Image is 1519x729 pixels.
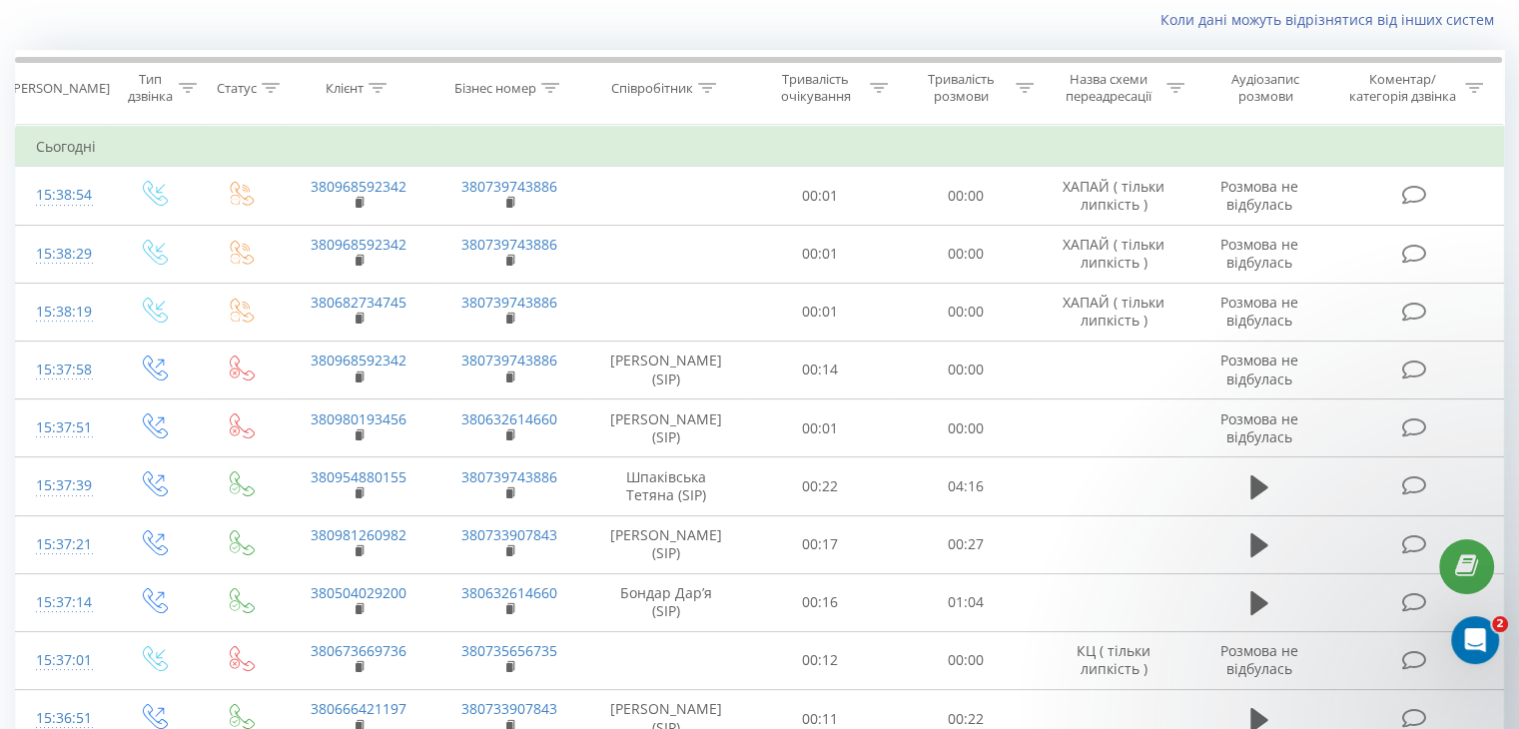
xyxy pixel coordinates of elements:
td: 00:22 [748,457,893,515]
td: 00:00 [893,225,1038,283]
div: Співробітник [611,80,693,97]
a: 380504029200 [311,583,406,602]
td: 00:00 [893,341,1038,398]
td: 04:16 [893,457,1038,515]
div: Назва схеми переадресації [1057,71,1161,105]
a: 380739743886 [461,351,557,369]
span: Розмова не відбулась [1220,351,1298,387]
td: Бондар Дарʼя (SIP) [585,573,748,631]
td: 00:01 [748,167,893,225]
div: 15:37:14 [36,583,89,622]
a: 380968592342 [311,351,406,369]
div: 15:38:54 [36,176,89,215]
div: Тривалість очікування [766,71,866,105]
td: ХАПАЙ ( тільки липкість ) [1038,225,1188,283]
a: 380673669736 [311,641,406,660]
div: 15:38:29 [36,235,89,274]
div: 15:37:01 [36,641,89,680]
td: [PERSON_NAME] (SIP) [585,341,748,398]
div: 15:37:58 [36,351,89,389]
td: Шпаківська Тетяна (SIP) [585,457,748,515]
div: Тип дзвінка [126,71,173,105]
div: Клієнт [326,80,364,97]
div: 15:37:39 [36,466,89,505]
span: 2 [1492,616,1508,632]
a: 380682734745 [311,293,406,312]
span: Розмова не відбулась [1220,235,1298,272]
td: КЦ ( тільки липкість ) [1038,631,1188,689]
td: 00:27 [893,515,1038,573]
a: Коли дані можуть відрізнятися вiд інших систем [1160,10,1504,29]
a: 380632614660 [461,583,557,602]
a: 380733907843 [461,525,557,544]
td: Сьогодні [16,127,1504,167]
a: 380968592342 [311,177,406,196]
td: 00:12 [748,631,893,689]
a: 380968592342 [311,235,406,254]
a: 380739743886 [461,177,557,196]
div: 15:38:19 [36,293,89,332]
td: 00:16 [748,573,893,631]
a: 380739743886 [461,467,557,486]
div: [PERSON_NAME] [9,80,110,97]
span: Розмова не відбулась [1220,177,1298,214]
td: 00:14 [748,341,893,398]
div: 15:37:21 [36,525,89,564]
a: 380739743886 [461,235,557,254]
div: Бізнес номер [454,80,536,97]
span: Розмова не відбулась [1220,641,1298,678]
td: 00:01 [748,399,893,457]
a: 380666421197 [311,699,406,718]
td: ХАПАЙ ( тільки липкість ) [1038,283,1188,341]
div: 15:37:51 [36,408,89,447]
a: 380980193456 [311,409,406,428]
div: Тривалість розмови [911,71,1011,105]
td: [PERSON_NAME] (SIP) [585,515,748,573]
td: 00:00 [893,399,1038,457]
td: 00:00 [893,283,1038,341]
td: 00:00 [893,167,1038,225]
a: 380739743886 [461,293,557,312]
td: ХАПАЙ ( тільки липкість ) [1038,167,1188,225]
div: Аудіозапис розмови [1207,71,1324,105]
a: 380733907843 [461,699,557,718]
td: 01:04 [893,573,1038,631]
td: 00:01 [748,283,893,341]
span: Розмова не відбулась [1220,293,1298,330]
iframe: Intercom live chat [1451,616,1499,664]
td: 00:01 [748,225,893,283]
div: Статус [217,80,257,97]
td: 00:17 [748,515,893,573]
span: Розмова не відбулась [1220,409,1298,446]
td: 00:00 [893,631,1038,689]
div: Коментар/категорія дзвінка [1343,71,1460,105]
td: [PERSON_NAME] (SIP) [585,399,748,457]
a: 380954880155 [311,467,406,486]
a: 380735656735 [461,641,557,660]
a: 380632614660 [461,409,557,428]
a: 380981260982 [311,525,406,544]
